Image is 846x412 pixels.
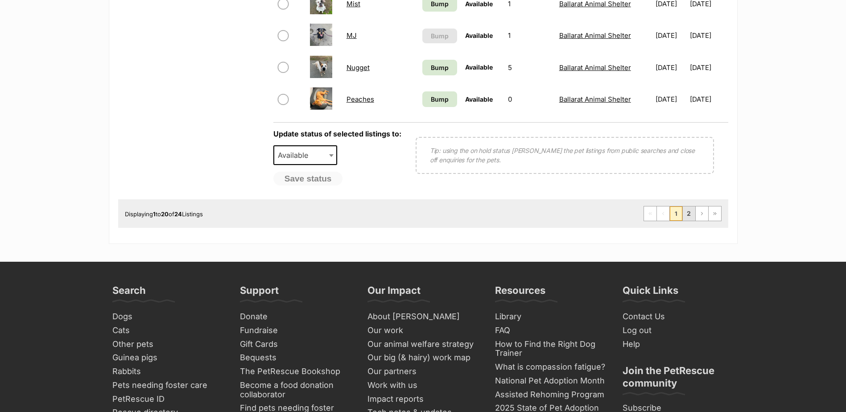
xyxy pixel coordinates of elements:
[644,206,722,221] nav: Pagination
[619,338,738,351] a: Help
[619,324,738,338] a: Log out
[422,60,457,75] a: Bump
[240,284,279,302] h3: Support
[273,172,343,186] button: Save status
[347,95,374,103] a: Peaches
[364,379,483,392] a: Work with us
[465,63,493,71] span: Available
[364,338,483,351] a: Our animal welfare strategy
[109,365,227,379] a: Rabbits
[125,210,203,218] span: Displaying to of Listings
[236,324,355,338] a: Fundraise
[236,310,355,324] a: Donate
[491,310,610,324] a: Library
[709,206,721,221] a: Last page
[465,32,493,39] span: Available
[364,310,483,324] a: About [PERSON_NAME]
[559,63,631,72] a: Ballarat Animal Shelter
[690,52,727,83] td: [DATE]
[364,365,483,379] a: Our partners
[109,324,227,338] a: Cats
[559,31,631,40] a: Ballarat Animal Shelter
[109,351,227,365] a: Guinea pigs
[690,20,727,51] td: [DATE]
[623,364,734,395] h3: Join the PetRescue community
[491,374,610,388] a: National Pet Adoption Month
[236,338,355,351] a: Gift Cards
[690,84,727,115] td: [DATE]
[683,206,695,221] a: Page 2
[431,95,449,104] span: Bump
[109,379,227,392] a: Pets needing foster care
[431,63,449,72] span: Bump
[174,210,182,218] strong: 24
[364,392,483,406] a: Impact reports
[161,210,169,218] strong: 20
[236,351,355,365] a: Bequests
[364,324,483,338] a: Our work
[670,206,682,221] span: Page 1
[652,52,689,83] td: [DATE]
[491,324,610,338] a: FAQ
[495,284,545,302] h3: Resources
[619,310,738,324] a: Contact Us
[273,145,338,165] span: Available
[236,379,355,401] a: Become a food donation collaborator
[491,360,610,374] a: What is compassion fatigue?
[465,95,493,103] span: Available
[491,388,610,402] a: Assisted Rehoming Program
[274,149,317,161] span: Available
[422,91,457,107] a: Bump
[347,63,370,72] a: Nugget
[652,84,689,115] td: [DATE]
[696,206,708,221] a: Next page
[112,284,146,302] h3: Search
[422,29,457,43] button: Bump
[153,210,156,218] strong: 1
[236,365,355,379] a: The PetRescue Bookshop
[652,20,689,51] td: [DATE]
[347,31,357,40] a: MJ
[364,351,483,365] a: Our big (& hairy) work map
[559,95,631,103] a: Ballarat Animal Shelter
[504,84,554,115] td: 0
[109,338,227,351] a: Other pets
[644,206,656,221] span: First page
[109,392,227,406] a: PetRescue ID
[109,310,227,324] a: Dogs
[430,146,700,165] p: Tip: using the on hold status [PERSON_NAME] the pet listings from public searches and close off e...
[367,284,421,302] h3: Our Impact
[504,20,554,51] td: 1
[273,129,401,138] label: Update status of selected listings to:
[623,284,678,302] h3: Quick Links
[491,338,610,360] a: How to Find the Right Dog Trainer
[431,31,449,41] span: Bump
[657,206,669,221] span: Previous page
[504,52,554,83] td: 5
